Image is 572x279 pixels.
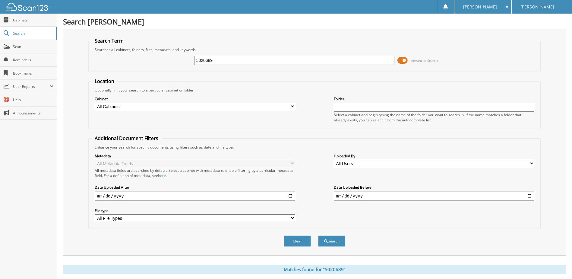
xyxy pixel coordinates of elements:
[318,236,345,247] button: Search
[92,37,127,44] legend: Search Term
[13,71,54,76] span: Bookmarks
[63,17,566,27] h1: Search [PERSON_NAME]
[334,112,534,123] div: Select a cabinet and begin typing the name of the folder you want to search in. If the name match...
[520,5,554,9] span: [PERSON_NAME]
[13,84,49,89] span: User Reports
[13,97,54,102] span: Help
[334,185,534,190] label: Date Uploaded Before
[92,88,537,93] div: Optionally limit your search to a particular cabinet or folder
[95,96,295,101] label: Cabinet
[411,58,438,63] span: Advanced Search
[463,5,497,9] span: [PERSON_NAME]
[95,191,295,201] input: start
[95,168,295,178] div: All metadata fields are searched by default. Select a cabinet with metadata to enable filtering b...
[92,145,537,150] div: Enhance your search for specific documents using filters such as date and file type.
[334,153,534,159] label: Uploaded By
[92,47,537,52] div: Searches all cabinets, folders, files, metadata, and keywords
[334,191,534,201] input: end
[13,18,54,23] span: Cabinets
[95,185,295,190] label: Date Uploaded After
[92,135,161,142] legend: Additional Document Filters
[95,153,295,159] label: Metadata
[13,57,54,63] span: Reminders
[95,208,295,213] label: File type
[13,31,53,36] span: Search
[284,236,311,247] button: Clear
[92,78,117,85] legend: Location
[13,44,54,49] span: Scan
[63,265,566,274] div: Matches found for "5020689"
[13,111,54,116] span: Announcements
[158,173,166,178] a: here
[6,3,51,11] img: scan123-logo-white.svg
[334,96,534,101] label: Folder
